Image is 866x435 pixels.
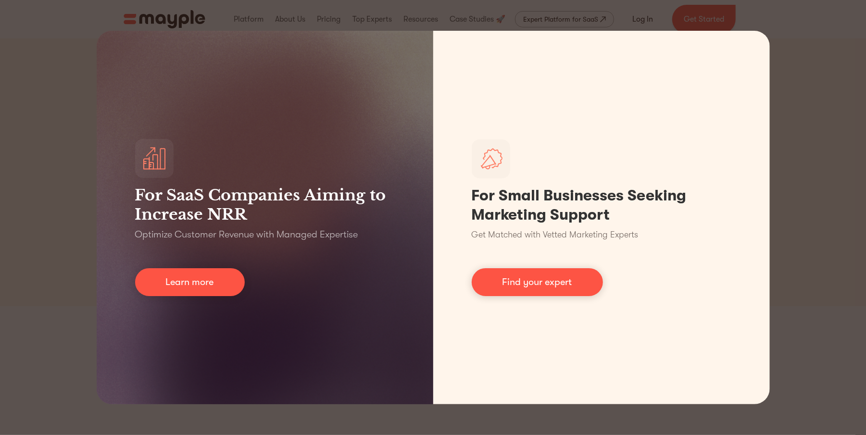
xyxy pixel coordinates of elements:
p: Optimize Customer Revenue with Managed Expertise [135,228,358,241]
h3: For SaaS Companies Aiming to Increase NRR [135,186,395,224]
a: Learn more [135,268,245,296]
a: Find your expert [472,268,603,296]
p: Get Matched with Vetted Marketing Experts [472,228,639,241]
h1: For Small Businesses Seeking Marketing Support [472,186,731,224]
